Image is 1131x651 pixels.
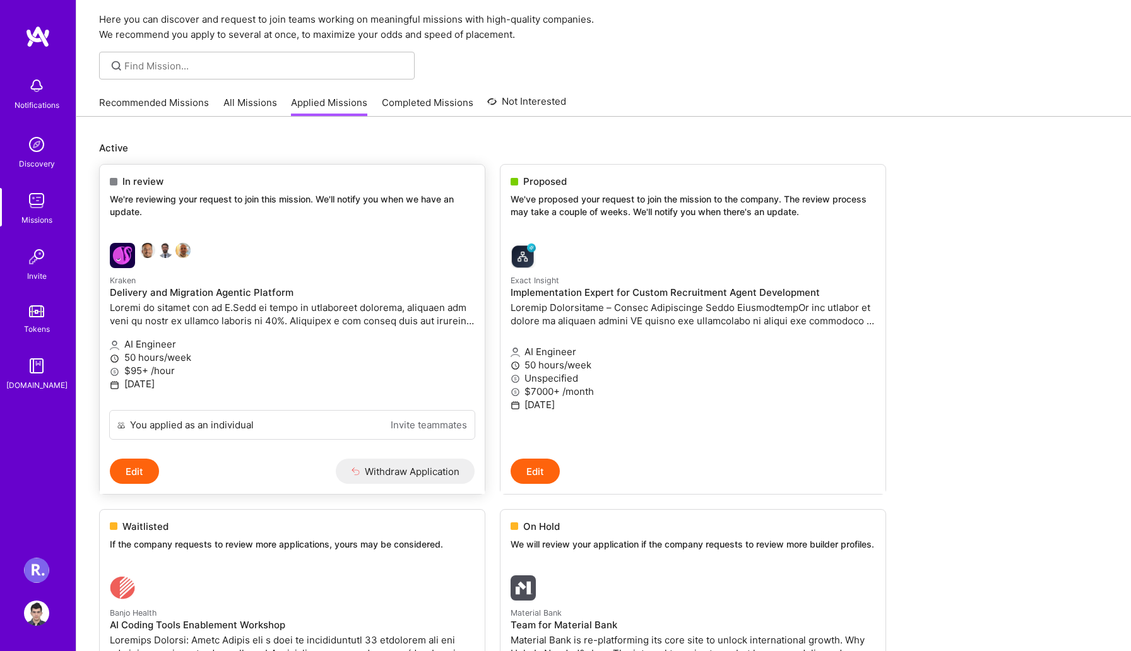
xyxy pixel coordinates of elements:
[24,73,49,98] img: bell
[110,276,136,285] small: Kraken
[110,354,119,363] i: icon Clock
[511,608,562,618] small: Material Bank
[110,380,119,390] i: icon Calendar
[110,377,475,390] p: [DATE]
[391,418,467,431] a: Invite teammates
[110,619,475,631] h4: AI Coding Tools Enablement Workshop
[291,96,367,117] a: Applied Missions
[511,345,875,358] p: AI Engineer
[158,243,173,258] img: Daniel Scain
[110,459,159,484] button: Edit
[130,418,254,431] div: You applied as an individual
[24,132,49,157] img: discovery
[24,558,49,583] img: Roger Healthcare: Roger Heath:Full-Stack Engineer
[511,301,875,327] p: Loremip Dolorsitame – Consec Adipiscinge Seddo EiusmodtempOr inc utlabor et dolore ma aliquaen ad...
[110,575,135,601] img: Banjo Health company logo
[110,287,475,298] h4: Delivery and Migration Agentic Platform
[511,243,536,268] img: Exact Insight company logo
[24,322,50,336] div: Tokens
[511,348,520,357] i: icon Applicant
[140,243,155,258] img: Nathaniel Meron
[511,358,875,372] p: 50 hours/week
[223,96,277,117] a: All Missions
[511,575,536,601] img: Material Bank company logo
[99,141,1108,155] p: Active
[110,341,119,350] i: icon Applicant
[24,601,49,626] img: User Avatar
[109,59,124,73] i: icon SearchGrey
[511,459,560,484] button: Edit
[100,233,485,410] a: Kraken company logoNathaniel MeronDaniel ScainLinford BaconKrakenDelivery and Migration Agentic P...
[99,96,209,117] a: Recommended Missions
[110,301,475,327] p: Loremi do sitamet con ad E.Sedd ei tempo in utlaboreet dolorema, aliquaen adm veni qu nostr ex ul...
[110,337,475,351] p: AI Engineer
[336,459,475,484] button: Withdraw Application
[500,233,885,459] a: Exact Insight company logoExact InsightImplementation Expert for Custom Recruitment Agent Develop...
[6,378,68,392] div: [DOMAIN_NAME]
[122,520,169,533] span: Waitlisted
[487,94,566,117] a: Not Interested
[21,213,52,226] div: Missions
[511,387,520,397] i: icon MoneyGray
[382,96,473,117] a: Completed Missions
[511,374,520,384] i: icon MoneyGray
[24,188,49,213] img: teamwork
[15,98,59,112] div: Notifications
[99,12,1108,42] p: Here you can discover and request to join teams working on meaningful missions with high-quality ...
[110,367,119,377] i: icon MoneyGray
[175,243,191,258] img: Linford Bacon
[24,244,49,269] img: Invite
[523,520,560,533] span: On Hold
[25,25,50,48] img: logo
[511,619,875,631] h4: Team for Material Bank
[511,193,875,218] p: We've proposed your request to join the mission to the company. The review process may take a cou...
[21,558,52,583] a: Roger Healthcare: Roger Heath:Full-Stack Engineer
[110,351,475,364] p: 50 hours/week
[124,59,405,73] input: Find Mission...
[511,372,875,385] p: Unspecified
[21,601,52,626] a: User Avatar
[110,538,475,551] p: If the company requests to review more applications, yours may be considered.
[110,243,135,268] img: Kraken company logo
[24,353,49,378] img: guide book
[511,401,520,410] i: icon Calendar
[511,385,875,398] p: $7000+ /month
[29,305,44,317] img: tokens
[523,175,567,188] span: Proposed
[511,276,559,285] small: Exact Insight
[122,175,163,188] span: In review
[110,608,157,618] small: Banjo Health
[511,398,875,411] p: [DATE]
[110,364,475,377] p: $95+ /hour
[110,193,475,218] p: We're reviewing your request to join this mission. We'll notify you when we have an update.
[511,538,875,551] p: We will review your application if the company requests to review more builder profiles.
[511,361,520,370] i: icon Clock
[511,287,875,298] h4: Implementation Expert for Custom Recruitment Agent Development
[19,157,55,170] div: Discovery
[27,269,47,283] div: Invite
